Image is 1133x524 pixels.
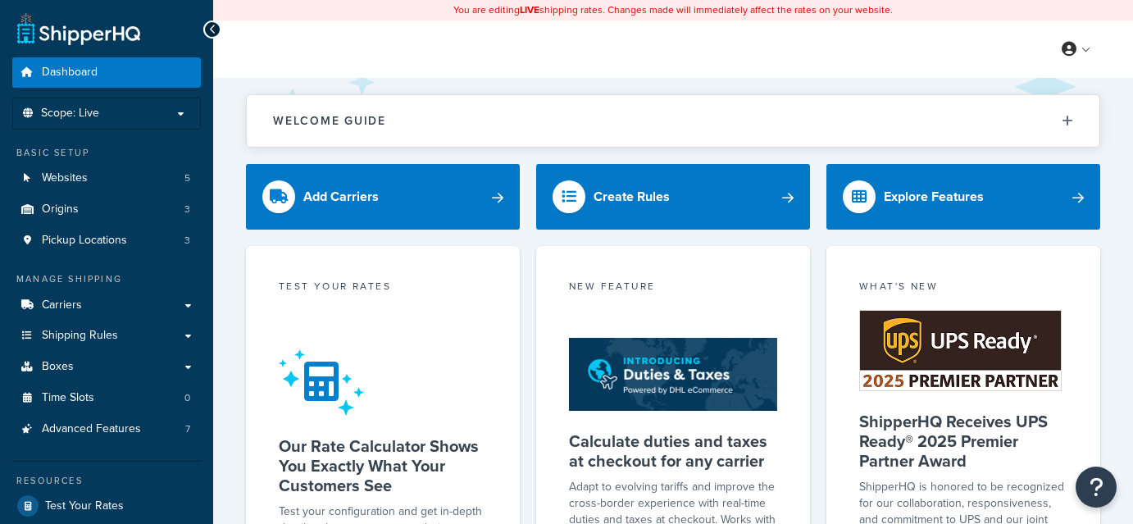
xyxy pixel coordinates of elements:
span: Time Slots [42,391,94,405]
div: Manage Shipping [12,272,201,286]
li: Origins [12,194,201,225]
div: Test your rates [279,279,487,298]
span: 3 [184,203,190,216]
div: New Feature [569,279,777,298]
b: LIVE [520,2,539,17]
span: Origins [42,203,79,216]
li: Advanced Features [12,414,201,444]
li: Websites [12,163,201,194]
span: Carriers [42,298,82,312]
a: Explore Features [826,164,1100,230]
a: Create Rules [536,164,810,230]
a: Test Your Rates [12,491,201,521]
span: Shipping Rules [42,329,118,343]
a: Websites5 [12,163,201,194]
span: 5 [184,171,190,185]
a: Time Slots0 [12,383,201,413]
a: Shipping Rules [12,321,201,351]
h5: ShipperHQ Receives UPS Ready® 2025 Premier Partner Award [859,412,1067,471]
span: Test Your Rates [45,499,124,513]
span: Scope: Live [41,107,99,121]
div: What's New [859,279,1067,298]
button: Open Resource Center [1076,467,1117,508]
li: Pickup Locations [12,226,201,256]
li: Time Slots [12,383,201,413]
span: 7 [185,422,190,436]
span: Pickup Locations [42,234,127,248]
span: 0 [184,391,190,405]
div: Basic Setup [12,146,201,160]
span: Websites [42,171,88,185]
a: Boxes [12,352,201,382]
div: Add Carriers [303,185,379,208]
span: Boxes [42,360,74,374]
div: Create Rules [594,185,670,208]
button: Welcome Guide [247,95,1099,147]
div: Explore Features [884,185,984,208]
span: 3 [184,234,190,248]
a: Advanced Features7 [12,414,201,444]
h5: Our Rate Calculator Shows You Exactly What Your Customers See [279,436,487,495]
div: Resources [12,474,201,488]
a: Dashboard [12,57,201,88]
h2: Welcome Guide [273,115,386,127]
a: Carriers [12,290,201,321]
span: Dashboard [42,66,98,80]
h5: Calculate duties and taxes at checkout for any carrier [569,431,777,471]
span: Advanced Features [42,422,141,436]
a: Add Carriers [246,164,520,230]
a: Origins3 [12,194,201,225]
a: Pickup Locations3 [12,226,201,256]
